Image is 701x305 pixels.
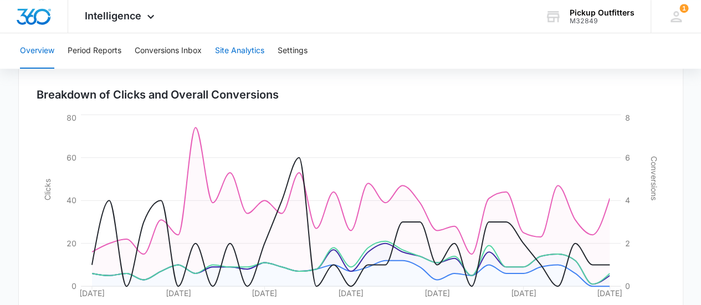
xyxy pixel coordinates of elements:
[66,195,76,205] tspan: 40
[66,113,76,122] tspan: 80
[85,10,141,22] span: Intelligence
[625,238,630,247] tspan: 2
[625,195,630,205] tspan: 4
[66,238,76,247] tspan: 20
[135,33,202,69] button: Conversions Inbox
[215,33,264,69] button: Site Analytics
[625,113,630,122] tspan: 8
[679,4,688,13] div: notifications count
[165,288,191,298] tspan: [DATE]
[570,8,635,17] div: account name
[510,288,536,298] tspan: [DATE]
[79,288,104,298] tspan: [DATE]
[68,33,121,69] button: Period Reports
[649,156,659,200] tspan: Conversions
[597,288,622,298] tspan: [DATE]
[278,33,308,69] button: Settings
[66,153,76,162] tspan: 60
[37,86,279,103] h3: Breakdown of Clicks and Overall Conversions
[252,288,277,298] tspan: [DATE]
[42,179,52,200] tspan: Clicks
[679,4,688,13] span: 1
[20,33,54,69] button: Overview
[424,288,449,298] tspan: [DATE]
[625,281,630,291] tspan: 0
[338,288,364,298] tspan: [DATE]
[71,281,76,291] tspan: 0
[625,153,630,162] tspan: 6
[570,17,635,25] div: account id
